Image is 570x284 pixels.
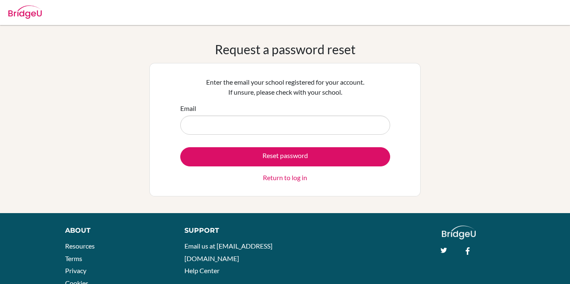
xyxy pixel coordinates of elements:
[180,147,390,166] button: Reset password
[184,226,277,236] div: Support
[65,226,166,236] div: About
[180,77,390,97] p: Enter the email your school registered for your account. If unsure, please check with your school.
[215,42,356,57] h1: Request a password reset
[65,254,82,262] a: Terms
[65,242,95,250] a: Resources
[263,173,307,183] a: Return to log in
[184,266,219,274] a: Help Center
[65,266,86,274] a: Privacy
[8,5,42,19] img: Bridge-U
[442,226,476,239] img: logo_white@2x-f4f0deed5e89b7ecb1c2cc34c3e3d731f90f0f143d5ea2071677605dd97b5244.png
[180,103,196,113] label: Email
[184,242,272,262] a: Email us at [EMAIL_ADDRESS][DOMAIN_NAME]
